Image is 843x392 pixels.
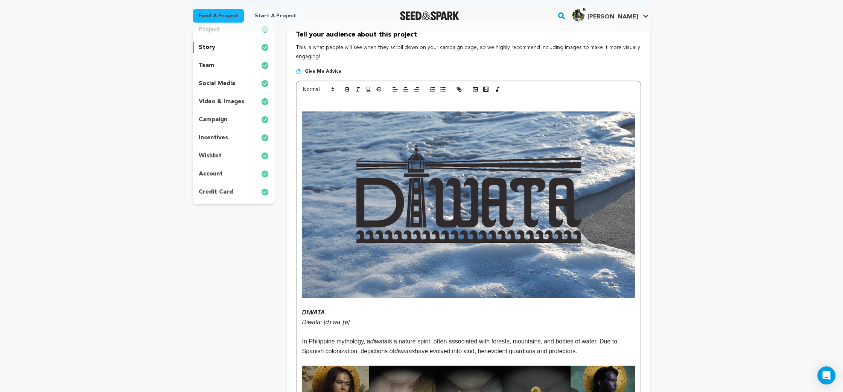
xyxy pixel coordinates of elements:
[261,43,269,52] img: check-circle-full.svg
[199,97,244,106] p: video & images
[193,186,275,198] button: credit card
[296,69,302,75] img: help-circle.svg
[302,337,635,356] p: is a nature spirit, often associated with forests, mountains, and bodies of water. Due to Spanish...
[193,59,275,72] button: team
[302,338,370,345] span: In Philippine mythology, a
[394,348,415,354] em: diwatas
[249,9,302,23] a: Start a project
[302,111,635,298] img: 1758143051-Screenshot%202025-09-17%20at%201.58.18%E2%80%AFPM-min.png
[305,69,341,75] span: Give me advice
[374,338,388,345] em: iwata
[199,188,233,197] p: credit card
[193,9,244,23] a: Fund a project
[296,29,641,40] p: Tell your audience about this project
[261,61,269,70] img: check-circle-full.svg
[193,96,275,108] button: video & images
[193,168,275,180] button: account
[199,115,227,124] p: campaign
[580,6,589,14] span: 5
[193,114,275,126] button: campaign
[817,366,835,384] div: Open Intercom Messenger
[400,11,459,20] img: Seed&Spark Logo Dark Mode
[400,11,459,20] a: Seed&Spark Homepage
[193,78,275,90] button: social media
[572,9,584,21] img: 85a4436b0cd5ff68.jpg
[199,133,228,142] p: incentives
[296,43,641,61] p: This is what people will see when they scroll down on your campaign page, so we highly recommend ...
[261,169,269,178] img: check-circle-full.svg
[261,97,269,106] img: check-circle-full.svg
[572,9,638,21] div: Shea F.'s Profile
[199,169,223,178] p: account
[302,309,325,316] em: DIWATA
[261,79,269,88] img: check-circle-full.svg
[261,115,269,124] img: check-circle-full.svg
[571,8,650,24] span: Shea F.'s Profile
[199,43,215,52] p: story
[193,132,275,144] button: incentives
[261,188,269,197] img: check-circle-full.svg
[261,151,269,160] img: check-circle-full.svg
[370,338,374,345] em: d
[193,150,275,162] button: wishlist
[302,319,350,325] em: Diwata: [dɪˈwa.t̪ɐ]
[261,133,269,142] img: check-circle-full.svg
[587,14,638,20] span: [PERSON_NAME]
[199,79,235,88] p: social media
[199,61,214,70] p: team
[571,8,650,21] a: Shea F.'s Profile
[199,151,222,160] p: wishlist
[193,41,275,53] button: story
